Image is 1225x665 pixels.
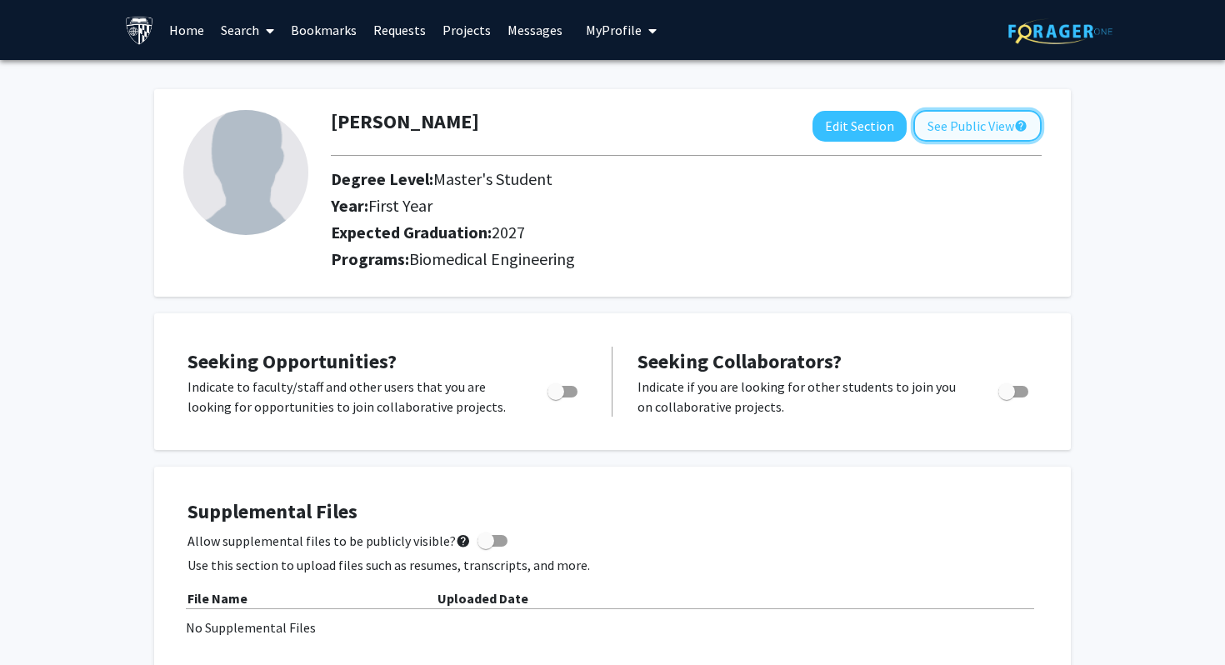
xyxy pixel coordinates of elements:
span: My Profile [586,22,642,38]
span: First Year [368,195,432,216]
span: 2027 [492,222,525,242]
button: See Public View [913,110,1042,142]
h4: Supplemental Files [187,500,1037,524]
img: Johns Hopkins University Logo [125,16,154,45]
p: Indicate to faculty/staff and other users that you are looking for opportunities to join collabor... [187,377,516,417]
h2: Degree Level: [331,169,898,189]
span: Seeking Collaborators? [637,348,842,374]
h2: Year: [331,196,898,216]
a: Projects [434,1,499,59]
span: Biomedical Engineering [409,248,575,269]
a: Requests [365,1,434,59]
div: Toggle [992,377,1037,402]
img: ForagerOne Logo [1008,18,1112,44]
p: Use this section to upload files such as resumes, transcripts, and more. [187,555,1037,575]
b: Uploaded Date [437,590,528,607]
div: Toggle [541,377,587,402]
iframe: Chat [12,590,71,652]
span: Seeking Opportunities? [187,348,397,374]
div: No Supplemental Files [186,617,1039,637]
b: File Name [187,590,247,607]
h2: Expected Graduation: [331,222,898,242]
button: Edit Section [812,111,907,142]
p: Indicate if you are looking for other students to join you on collaborative projects. [637,377,967,417]
a: Search [212,1,282,59]
h1: [PERSON_NAME] [331,110,479,134]
mat-icon: help [456,531,471,551]
a: Messages [499,1,571,59]
span: Allow supplemental files to be publicly visible? [187,531,471,551]
img: Profile Picture [183,110,308,235]
a: Bookmarks [282,1,365,59]
mat-icon: help [1014,116,1027,136]
span: Master's Student [433,168,552,189]
h2: Programs: [331,249,1042,269]
a: Home [161,1,212,59]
